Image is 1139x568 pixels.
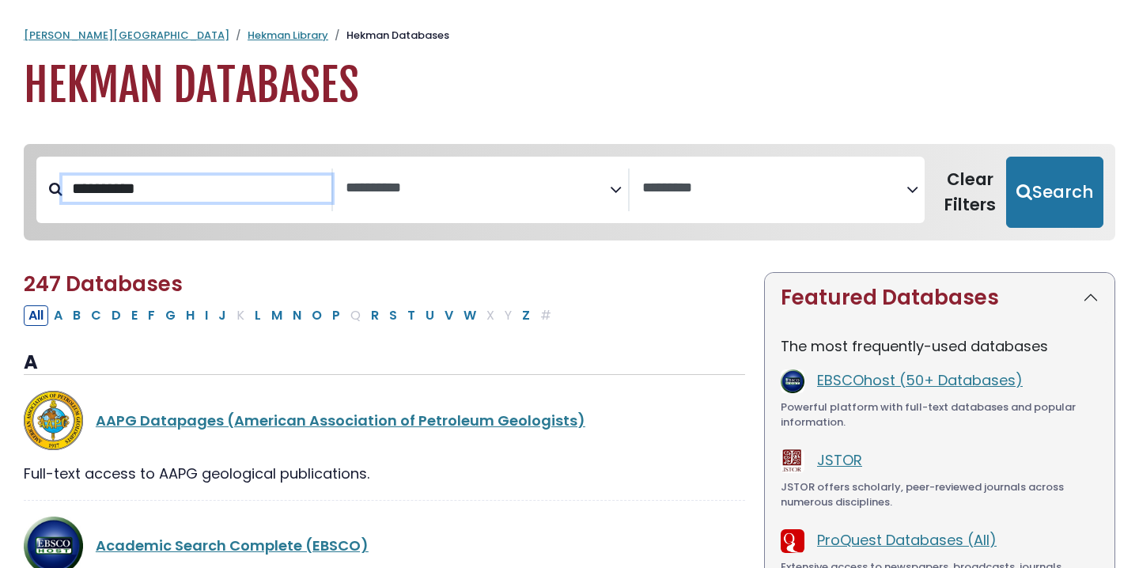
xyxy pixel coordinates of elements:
[781,479,1099,510] div: JSTOR offers scholarly, peer-reviewed journals across numerous disciplines.
[642,180,906,197] textarea: Search
[214,305,231,326] button: Filter Results J
[248,28,328,43] a: Hekman Library
[459,305,481,326] button: Filter Results W
[96,536,369,555] a: Academic Search Complete (EBSCO)
[24,270,183,298] span: 247 Databases
[24,28,1115,44] nav: breadcrumb
[421,305,439,326] button: Filter Results U
[68,305,85,326] button: Filter Results B
[328,28,449,44] li: Hekman Databases
[817,530,997,550] a: ProQuest Databases (All)
[384,305,402,326] button: Filter Results S
[366,305,384,326] button: Filter Results R
[24,28,229,43] a: [PERSON_NAME][GEOGRAPHIC_DATA]
[86,305,106,326] button: Filter Results C
[403,305,420,326] button: Filter Results T
[127,305,142,326] button: Filter Results E
[346,180,610,197] textarea: Search
[143,305,160,326] button: Filter Results F
[107,305,126,326] button: Filter Results D
[781,399,1099,430] div: Powerful platform with full-text databases and popular information.
[24,305,48,326] button: All
[267,305,287,326] button: Filter Results M
[250,305,266,326] button: Filter Results L
[781,335,1099,357] p: The most frequently-used databases
[24,59,1115,112] h1: Hekman Databases
[49,305,67,326] button: Filter Results A
[1006,157,1103,228] button: Submit for Search Results
[24,305,558,324] div: Alpha-list to filter by first letter of database name
[517,305,535,326] button: Filter Results Z
[327,305,345,326] button: Filter Results P
[24,144,1115,240] nav: Search filters
[817,370,1023,390] a: EBSCOhost (50+ Databases)
[440,305,458,326] button: Filter Results V
[817,450,862,470] a: JSTOR
[765,273,1114,323] button: Featured Databases
[62,176,331,202] input: Search database by title or keyword
[161,305,180,326] button: Filter Results G
[307,305,327,326] button: Filter Results O
[181,305,199,326] button: Filter Results H
[200,305,213,326] button: Filter Results I
[24,463,745,484] div: Full-text access to AAPG geological publications.
[934,157,1006,228] button: Clear Filters
[288,305,306,326] button: Filter Results N
[24,351,745,375] h3: A
[96,411,585,430] a: AAPG Datapages (American Association of Petroleum Geologists)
